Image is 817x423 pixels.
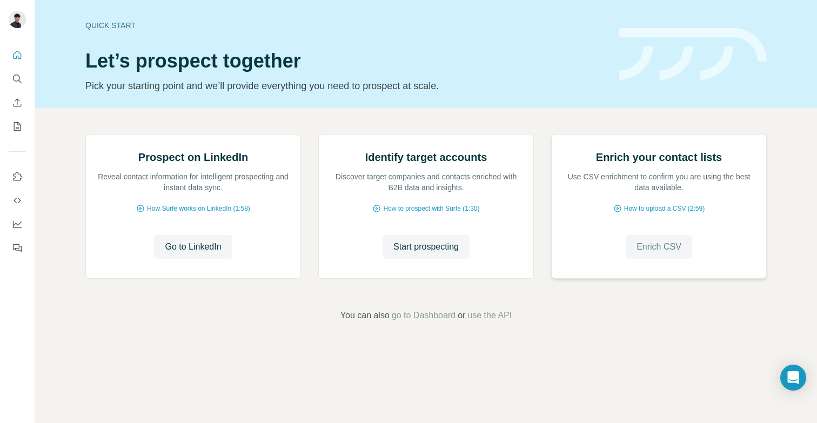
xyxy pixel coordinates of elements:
button: use the API [467,309,512,322]
p: Reveal contact information for intelligent prospecting and instant data sync. [97,171,290,193]
h1: Let’s prospect together [85,50,606,72]
p: Pick your starting point and we’ll provide everything you need to prospect at scale. [85,78,606,93]
span: or [458,309,465,322]
p: Use CSV enrichment to confirm you are using the best data available. [562,171,755,193]
span: Enrich CSV [637,240,681,253]
h2: Prospect on LinkedIn [138,150,248,165]
button: Use Surfe on LinkedIn [9,167,26,186]
button: go to Dashboard [392,309,456,322]
button: Start prospecting [383,235,470,259]
button: Use Surfe API [9,191,26,210]
div: Open Intercom Messenger [780,365,806,391]
button: Enrich CSV [626,235,692,259]
img: banner [619,28,767,80]
span: How to upload a CSV (2:59) [624,204,705,213]
button: Enrich CSV [9,93,26,112]
button: Feedback [9,238,26,258]
button: Dashboard [9,214,26,234]
span: How Surfe works on LinkedIn (1:58) [147,204,250,213]
button: Go to LinkedIn [154,235,232,259]
span: How to prospect with Surfe (1:30) [383,204,479,213]
span: You can also [340,309,390,322]
h2: Enrich your contact lists [596,150,722,165]
img: Avatar [9,11,26,28]
div: Quick start [85,20,606,31]
button: Quick start [9,45,26,65]
p: Discover target companies and contacts enriched with B2B data and insights. [330,171,523,193]
button: My lists [9,117,26,136]
h2: Identify target accounts [365,150,487,165]
span: Start prospecting [393,240,459,253]
span: Go to LinkedIn [165,240,221,253]
button: Search [9,69,26,89]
